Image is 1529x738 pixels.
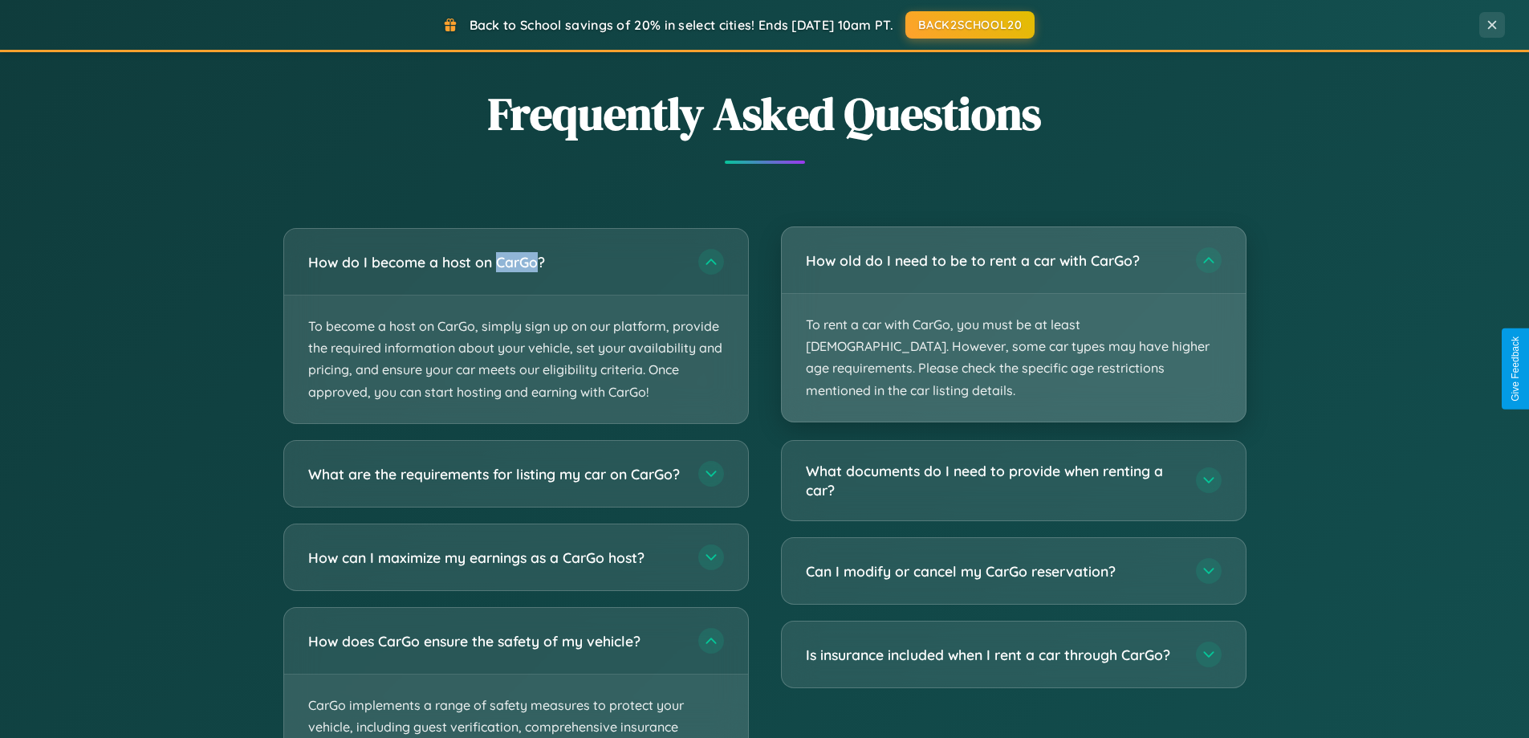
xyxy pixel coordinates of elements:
div: Give Feedback [1510,336,1521,402]
button: BACK2SCHOOL20 [905,11,1035,39]
h3: How can I maximize my earnings as a CarGo host? [308,547,682,567]
span: Back to School savings of 20% in select cities! Ends [DATE] 10am PT. [470,17,893,33]
p: To become a host on CarGo, simply sign up on our platform, provide the required information about... [284,296,748,423]
h3: Can I modify or cancel my CarGo reservation? [806,561,1180,581]
h3: How old do I need to be to rent a car with CarGo? [806,251,1180,271]
h2: Frequently Asked Questions [283,83,1246,145]
h3: How does CarGo ensure the safety of my vehicle? [308,630,682,650]
h3: How do I become a host on CarGo? [308,252,682,272]
h3: Is insurance included when I rent a car through CarGo? [806,645,1180,665]
p: To rent a car with CarGo, you must be at least [DEMOGRAPHIC_DATA]. However, some car types may ha... [782,294,1246,422]
h3: What are the requirements for listing my car on CarGo? [308,463,682,483]
h3: What documents do I need to provide when renting a car? [806,461,1180,500]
